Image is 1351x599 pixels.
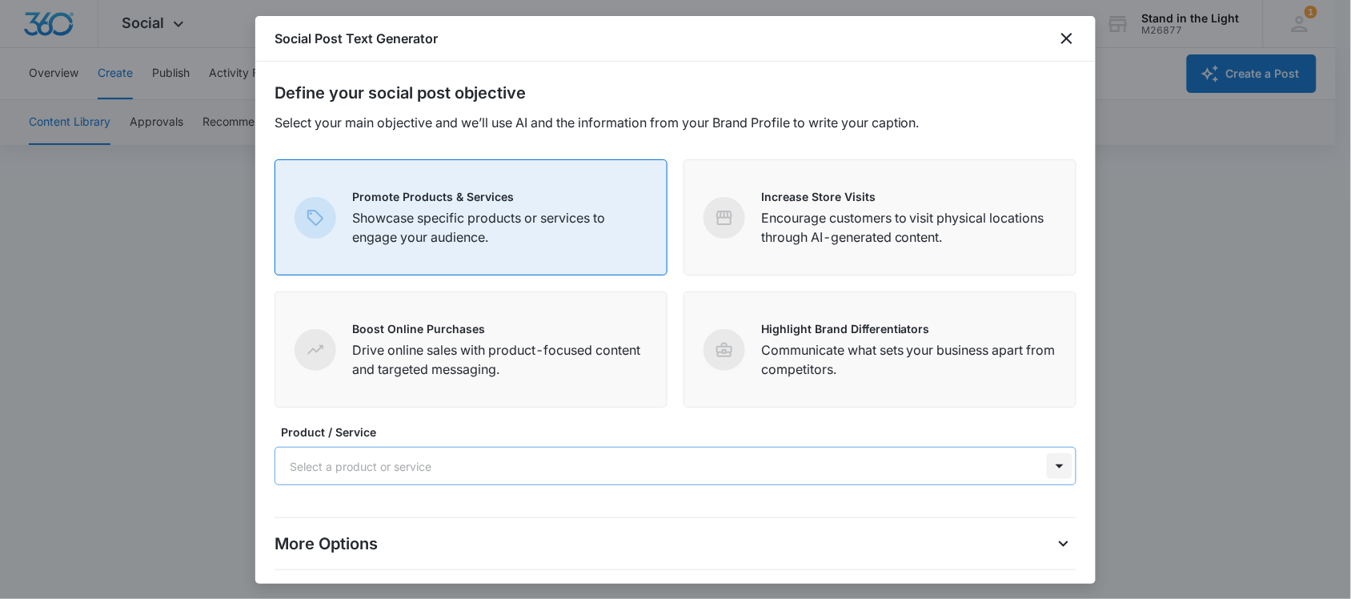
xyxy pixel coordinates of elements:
[761,208,1056,247] p: Encourage customers to visit physical locations through AI-generated content.
[275,29,438,48] h1: Social Post Text Generator
[761,340,1056,379] p: Communicate what sets your business apart from competitors.
[352,320,647,337] p: Boost Online Purchases
[1057,29,1076,48] button: close
[761,188,1056,205] p: Increase Store Visits
[761,320,1056,337] p: Highlight Brand Differentiators
[275,113,1076,132] p: Select your main objective and we’ll use AI and the information from your Brand Profile to write ...
[352,188,647,205] p: Promote Products & Services
[1051,531,1076,557] button: More Options
[352,208,647,247] p: Showcase specific products or services to engage your audience.
[352,340,647,379] p: Drive online sales with product-focused content and targeted messaging.
[281,424,1083,440] label: Product / Service
[275,81,1076,105] h2: Define your social post objective
[275,532,378,556] p: More Options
